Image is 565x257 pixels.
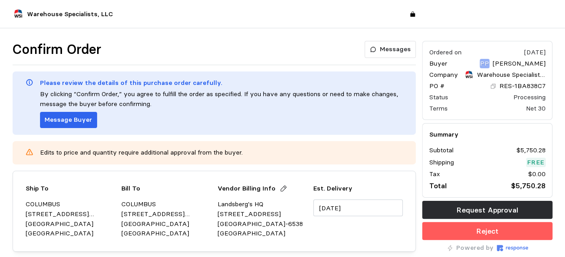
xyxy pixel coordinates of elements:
[429,158,454,168] p: Shipping
[456,243,494,253] p: Powered by
[526,104,546,113] div: Net 30
[218,219,307,229] p: [GEOGRAPHIC_DATA]-6538
[499,81,546,91] p: RES-1BA838C7
[313,199,403,216] input: MM/DD/YYYY
[429,70,458,80] p: Company
[40,89,403,109] p: By clicking “Confirm Order,” you agree to fulfill the order as specified. If you have any questio...
[429,93,448,102] div: Status
[493,59,546,69] p: [PERSON_NAME]
[365,41,416,58] button: Messages
[26,209,115,219] p: [STREET_ADDRESS][PERSON_NAME]
[429,81,444,91] p: PO #
[527,158,544,168] p: Free
[40,148,403,158] p: Edits to price and quantity require additional approval from the buyer.
[218,229,307,239] p: [GEOGRAPHIC_DATA]
[40,78,222,88] p: Please review the details of this purchase order carefully.
[429,180,446,191] p: Total
[429,104,447,113] div: Terms
[422,201,552,219] button: Request Approval
[313,184,403,194] p: Est. Delivery
[528,169,546,179] p: $0.00
[457,204,518,216] p: Request Approval
[513,93,546,102] div: Processing
[26,199,115,209] p: COLUMBUS
[121,184,140,194] p: Bill To
[218,209,307,219] p: [STREET_ADDRESS]
[26,219,115,229] p: [GEOGRAPHIC_DATA]
[480,59,489,69] p: PP
[429,146,453,155] p: Subtotal
[476,226,498,237] p: Reject
[497,245,528,251] img: Response Logo
[429,48,461,57] div: Ordered on
[218,199,307,209] p: Landsberg's HQ
[477,70,546,80] p: Warehouse Specialists, LLC
[27,9,113,19] p: Warehouse Specialists, LLC
[429,130,546,139] h5: Summary
[26,229,115,239] p: [GEOGRAPHIC_DATA]
[121,229,211,239] p: [GEOGRAPHIC_DATA]
[40,112,97,128] button: Message Buyer
[380,44,411,54] p: Messages
[524,48,546,57] div: [DATE]
[121,199,211,209] p: COLUMBUS
[121,209,211,219] p: [STREET_ADDRESS][PERSON_NAME]
[422,222,552,240] button: Reject
[511,180,546,191] p: $5,750.28
[13,41,101,58] h1: Confirm Order
[218,184,276,194] p: Vendor Billing Info
[429,169,440,179] p: Tax
[121,219,211,229] p: [GEOGRAPHIC_DATA]
[516,146,546,155] p: $5,750.28
[429,59,447,69] p: Buyer
[26,184,49,194] p: Ship To
[44,115,92,125] p: Message Buyer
